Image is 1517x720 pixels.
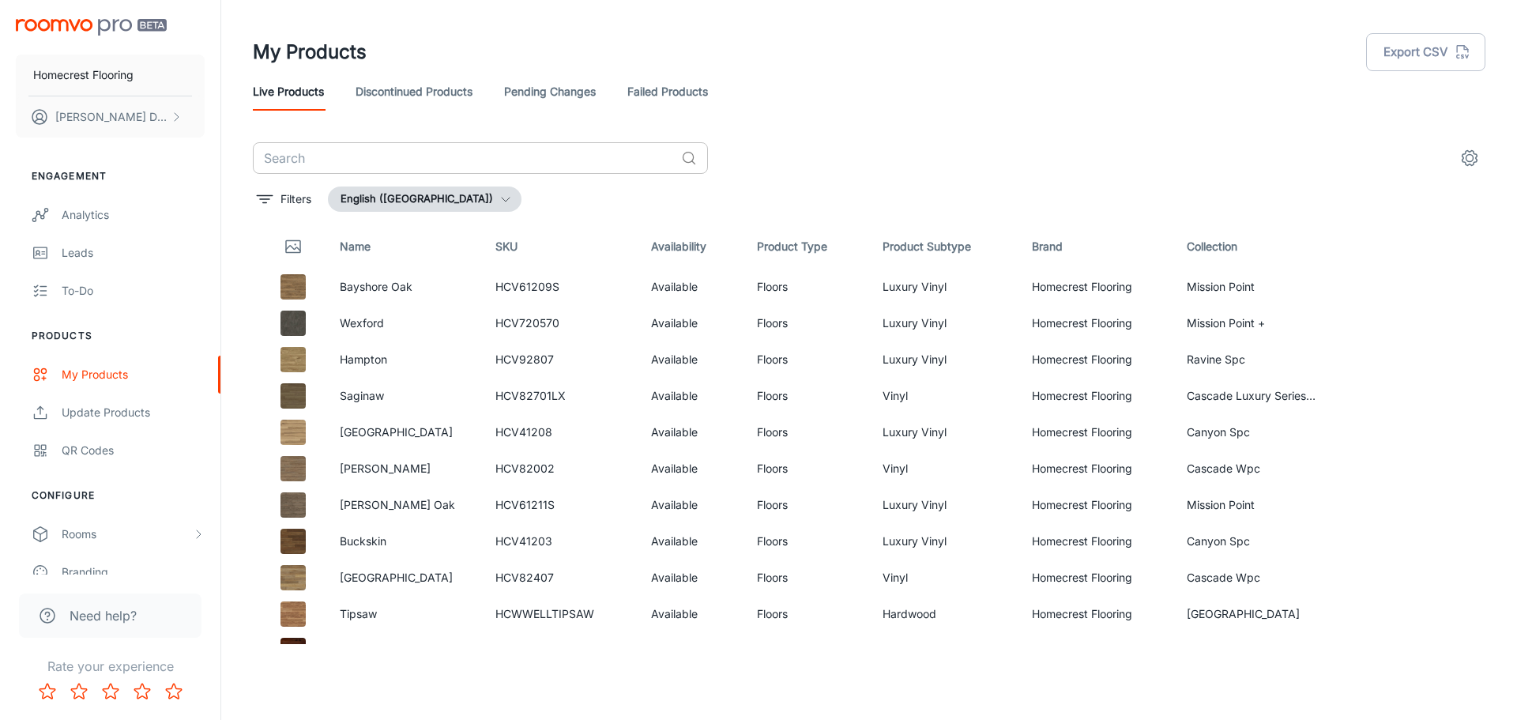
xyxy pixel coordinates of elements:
[744,560,870,596] td: Floors
[638,305,744,341] td: Available
[870,224,1019,269] th: Product Subtype
[1174,523,1330,560] td: Canyon Spc
[744,305,870,341] td: Floors
[253,38,367,66] h1: My Products
[340,498,455,511] a: [PERSON_NAME] Oak
[638,269,744,305] td: Available
[1019,378,1175,414] td: Homecrest Flooring
[1174,596,1330,632] td: [GEOGRAPHIC_DATA]
[340,389,384,402] a: Saginaw
[1174,305,1330,341] td: Mission Point +
[638,450,744,487] td: Available
[340,316,384,330] a: Wexford
[1019,269,1175,305] td: Homecrest Flooring
[253,73,324,111] a: Live Products
[483,305,638,341] td: HCV720570
[744,632,870,669] td: Floors
[483,560,638,596] td: HCV82407
[1174,560,1330,596] td: Cascade Wpc
[870,269,1019,305] td: Luxury Vinyl
[1174,487,1330,523] td: Mission Point
[63,676,95,707] button: Rate 2 star
[870,596,1019,632] td: Hardwood
[870,523,1019,560] td: Luxury Vinyl
[340,643,431,657] a: [PERSON_NAME]
[340,534,386,548] a: Buckskin
[340,425,453,439] a: [GEOGRAPHIC_DATA]
[280,190,311,208] p: Filters
[744,414,870,450] td: Floors
[327,224,483,269] th: Name
[356,73,472,111] a: Discontinued Products
[483,414,638,450] td: HCV41208
[638,378,744,414] td: Available
[62,206,205,224] div: Analytics
[340,571,453,584] a: [GEOGRAPHIC_DATA]
[158,676,190,707] button: Rate 5 star
[13,657,208,676] p: Rate your experience
[744,596,870,632] td: Floors
[744,523,870,560] td: Floors
[870,560,1019,596] td: Vinyl
[1174,450,1330,487] td: Cascade Wpc
[638,596,744,632] td: Available
[744,269,870,305] td: Floors
[62,442,205,459] div: QR Codes
[1019,560,1175,596] td: Homecrest Flooring
[1019,596,1175,632] td: Homecrest Flooring
[1019,487,1175,523] td: Homecrest Flooring
[62,282,205,300] div: To-do
[1019,632,1175,669] td: Homecrest Flooring
[1019,450,1175,487] td: Homecrest Flooring
[638,414,744,450] td: Available
[253,142,675,174] input: Search
[870,450,1019,487] td: Vinyl
[328,187,521,212] button: English ([GEOGRAPHIC_DATA])
[1019,414,1175,450] td: Homecrest Flooring
[744,224,870,269] th: Product Type
[504,73,596,111] a: Pending Changes
[483,632,638,669] td: HCWAMECRH19003DV
[1366,33,1485,71] button: Export CSV
[62,404,205,421] div: Update Products
[638,224,744,269] th: Availability
[1174,378,1330,414] td: Cascade Luxury Series Wpc
[1174,341,1330,378] td: Ravine Spc
[638,487,744,523] td: Available
[638,341,744,378] td: Available
[16,96,205,138] button: [PERSON_NAME] Dexter
[483,523,638,560] td: HCV41203
[870,378,1019,414] td: Vinyl
[32,676,63,707] button: Rate 1 star
[870,341,1019,378] td: Luxury Vinyl
[1174,414,1330,450] td: Canyon Spc
[638,632,744,669] td: Available
[1174,632,1330,669] td: [PERSON_NAME] Hickory
[483,450,638,487] td: HCV82002
[62,366,205,383] div: My Products
[483,378,638,414] td: HCV82701LX
[483,487,638,523] td: HCV61211S
[744,378,870,414] td: Floors
[70,606,137,625] span: Need help?
[638,523,744,560] td: Available
[1019,305,1175,341] td: Homecrest Flooring
[627,73,708,111] a: Failed Products
[55,108,167,126] p: [PERSON_NAME] Dexter
[1019,523,1175,560] td: Homecrest Flooring
[16,55,205,96] button: Homecrest Flooring
[870,305,1019,341] td: Luxury Vinyl
[340,462,431,475] a: [PERSON_NAME]
[744,450,870,487] td: Floors
[1174,224,1330,269] th: Collection
[253,187,315,212] button: filter
[340,607,377,620] a: Tipsaw
[483,269,638,305] td: HCV61209S
[16,19,167,36] img: Roomvo PRO Beta
[62,244,205,262] div: Leads
[340,352,387,366] a: Hampton
[1454,142,1485,174] button: settings
[638,560,744,596] td: Available
[483,341,638,378] td: HCV92807
[1019,341,1175,378] td: Homecrest Flooring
